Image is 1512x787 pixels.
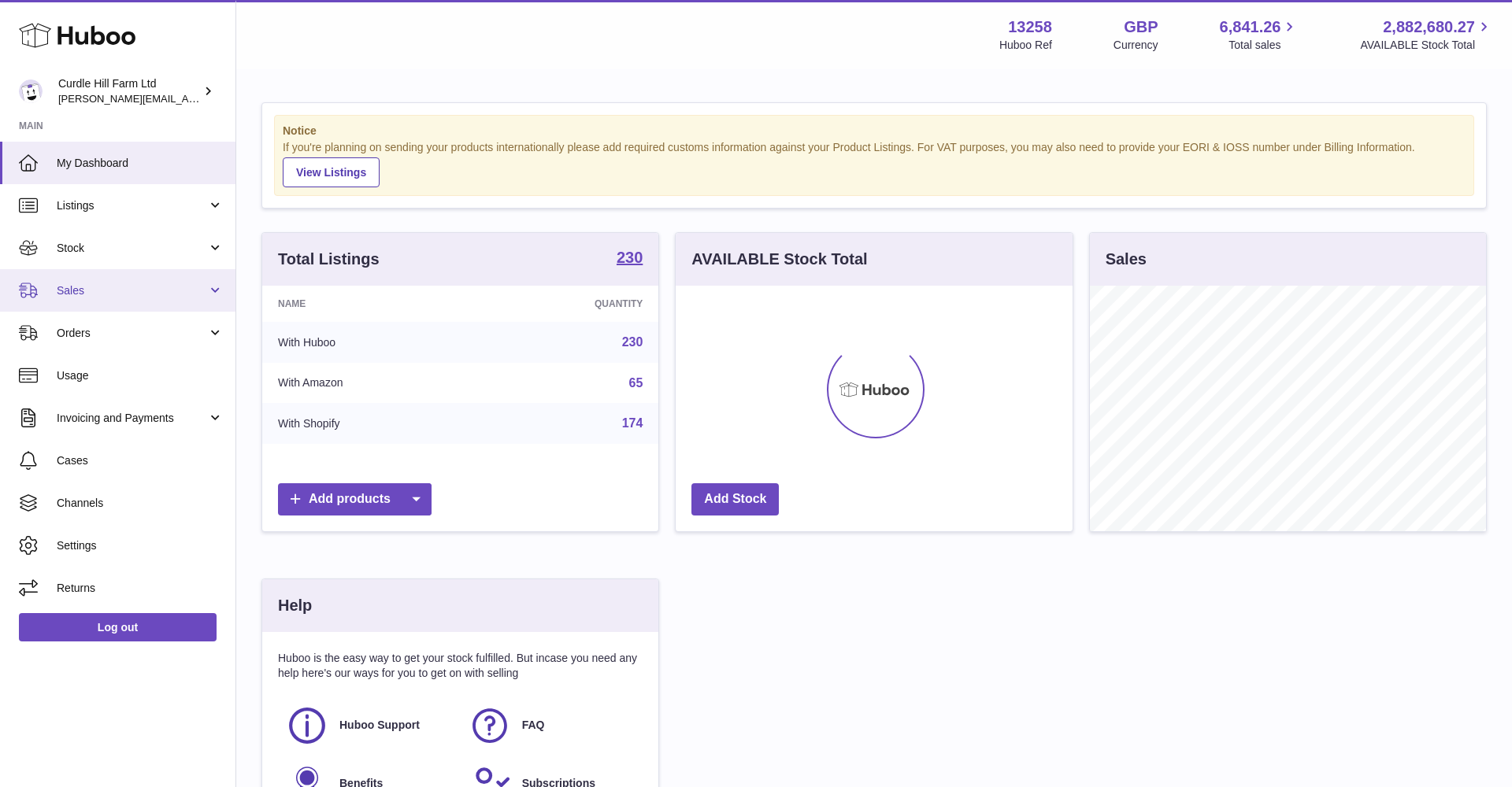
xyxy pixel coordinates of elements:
[1008,17,1052,38] strong: 13258
[617,249,643,268] a: 230
[1106,249,1147,270] h3: Sales
[278,595,312,616] h3: Help
[1228,38,1299,53] span: Total sales
[1360,38,1493,53] span: AVAILABLE Stock Total
[479,286,658,322] th: Quantity
[58,92,316,105] span: [PERSON_NAME][EMAIL_ADDRESS][DOMAIN_NAME]
[57,241,207,256] span: Stock
[278,483,432,515] a: Add products
[622,335,643,349] a: 230
[278,249,380,270] h3: Total Listings
[58,76,200,106] div: Curdle Hill Farm Ltd
[617,249,643,265] strong: 230
[283,124,1466,139] strong: Notice
[691,249,867,270] h3: AVAILABLE Stock Total
[1114,38,1158,53] div: Currency
[286,704,453,747] a: Huboo Support
[57,581,224,596] span: Returns
[283,140,1466,187] div: If you're planning on sending your products internationally please add required customs informati...
[283,157,380,187] a: View Listings
[691,483,779,515] a: Add Stock
[57,453,224,468] span: Cases
[339,718,420,733] span: Huboo Support
[469,704,636,747] a: FAQ
[57,283,207,298] span: Sales
[57,368,224,383] span: Usage
[1124,17,1158,38] strong: GBP
[57,538,224,553] span: Settings
[1383,17,1475,38] span: 2,882,680.27
[1360,17,1493,53] a: 2,882,680.27 AVAILABLE Stock Total
[522,718,545,733] span: FAQ
[1220,17,1281,38] span: 6,841.26
[262,286,479,322] th: Name
[1220,17,1299,53] a: 6,841.26 Total sales
[262,403,479,444] td: With Shopify
[57,198,207,213] span: Listings
[262,322,479,363] td: With Huboo
[19,613,217,641] a: Log out
[262,363,479,404] td: With Amazon
[278,651,643,681] p: Huboo is the easy way to get your stock fulfilled. But incase you need any help here's our ways f...
[622,416,643,430] a: 174
[629,376,643,390] a: 65
[19,79,43,103] img: miranda@diddlysquatfarmshop.com
[57,411,207,426] span: Invoicing and Payments
[999,38,1052,53] div: Huboo Ref
[57,156,224,171] span: My Dashboard
[57,326,207,341] span: Orders
[57,496,224,511] span: Channels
